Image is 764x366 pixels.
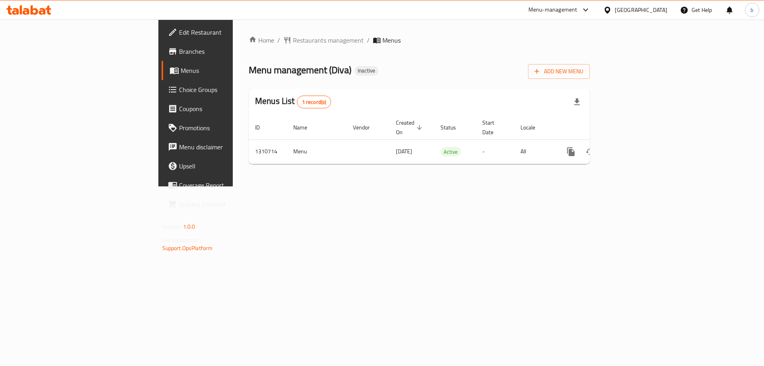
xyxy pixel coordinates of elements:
[179,123,280,133] span: Promotions
[615,6,667,14] div: [GEOGRAPHIC_DATA]
[293,123,318,132] span: Name
[162,118,286,137] a: Promotions
[255,123,270,132] span: ID
[440,147,461,157] span: Active
[520,123,546,132] span: Locale
[249,115,644,164] table: enhanced table
[396,118,425,137] span: Created On
[476,139,514,164] td: -
[283,35,364,45] a: Restaurants management
[179,142,280,152] span: Menu disclaimer
[162,243,213,253] a: Support.OpsPlatform
[179,85,280,94] span: Choice Groups
[162,42,286,61] a: Branches
[297,96,331,108] div: Total records count
[355,67,378,74] span: Inactive
[528,5,577,15] div: Menu-management
[162,80,286,99] a: Choice Groups
[183,221,195,232] span: 1.0.0
[353,123,380,132] span: Vendor
[581,142,600,161] button: Change Status
[297,98,331,106] span: 1 record(s)
[555,115,644,140] th: Actions
[534,67,583,76] span: Add New Menu
[162,195,286,214] a: Grocery Checklist
[249,35,590,45] nav: breadcrumb
[567,92,587,112] div: Export file
[179,104,280,114] span: Coupons
[162,99,286,118] a: Coupons
[561,142,581,161] button: more
[162,235,199,245] span: Get support on:
[162,157,286,176] a: Upsell
[382,35,401,45] span: Menus
[287,139,347,164] td: Menu
[355,66,378,76] div: Inactive
[162,23,286,42] a: Edit Restaurant
[249,61,351,79] span: Menu management ( Diva )
[162,61,286,80] a: Menus
[162,221,182,232] span: Version:
[367,35,370,45] li: /
[181,66,280,75] span: Menus
[440,123,466,132] span: Status
[179,161,280,171] span: Upsell
[750,6,753,14] span: b
[162,176,286,195] a: Coverage Report
[179,47,280,56] span: Branches
[179,200,280,209] span: Grocery Checklist
[179,27,280,37] span: Edit Restaurant
[482,118,505,137] span: Start Date
[293,35,364,45] span: Restaurants management
[396,146,412,157] span: [DATE]
[255,95,331,108] h2: Menus List
[514,139,555,164] td: All
[162,137,286,157] a: Menu disclaimer
[528,64,590,79] button: Add New Menu
[179,180,280,190] span: Coverage Report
